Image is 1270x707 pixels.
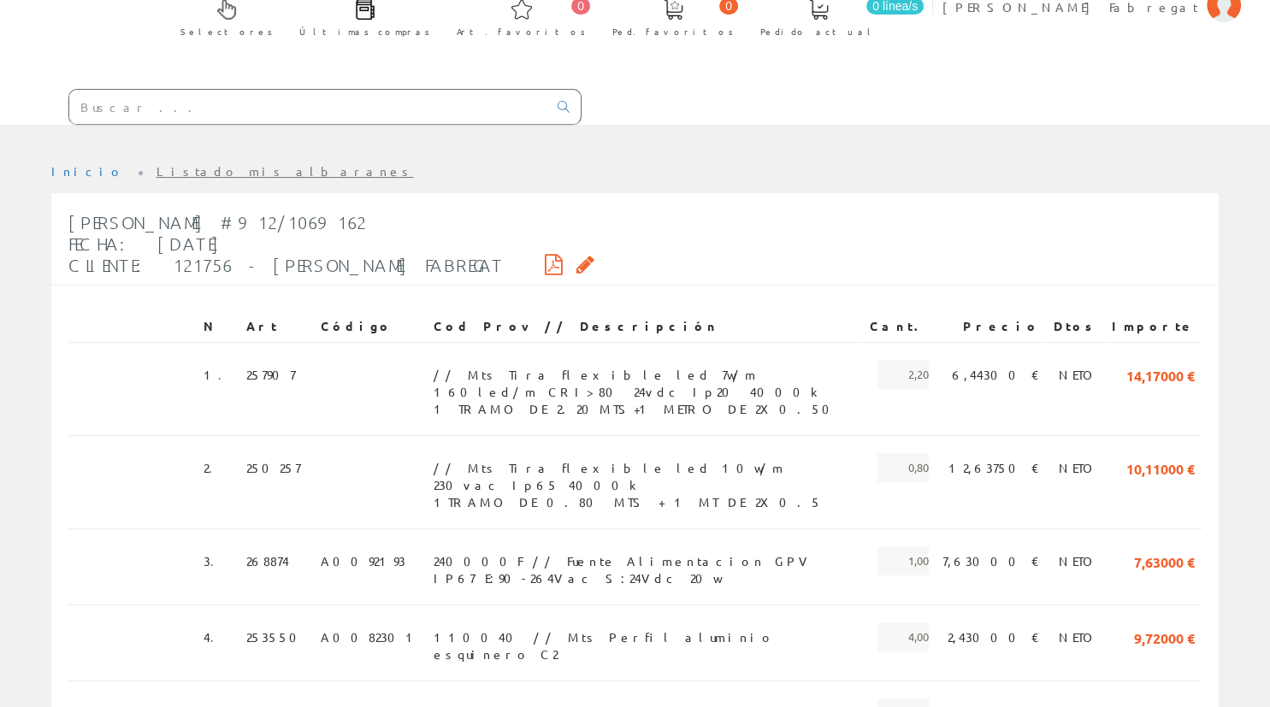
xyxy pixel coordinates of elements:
[157,163,414,179] a: Listado mis albaranes
[1134,546,1195,575] span: 7,63000 €
[434,622,856,651] span: 110040 // Mts Perfil aluminio esquinero C2
[68,212,504,275] span: [PERSON_NAME] #912/1069162 Fecha: [DATE] Cliente: 121756 - [PERSON_NAME] FABREGAT
[434,360,856,389] span: // Mts Tira flexible led 7w/m 160led/m CRI>80 24vdc Ip20 4000k 1 TRAMO DE 2.20MTS+1 METRO DE 2X0.50
[239,311,314,342] th: Art
[1126,453,1195,482] span: 10,11000 €
[314,311,427,342] th: Código
[434,453,856,482] span: // Mts Tira flexible led 10w/m 230vac Ip65 4000k 1TRAMO DE 0.80 MTS + 1 MT DE 2X0.5
[948,622,1040,651] span: 2,43000 €
[51,163,124,179] a: Inicio
[434,546,856,575] span: 240000F // Fuente Alimentacion GPV IP67 E:90-264Vac S:24Vdc 20w
[180,23,273,40] span: Selectores
[760,23,877,40] span: Pedido actual
[218,367,233,382] a: .
[246,360,295,389] span: 257907
[457,23,586,40] span: Art. favoritos
[204,453,223,482] span: 2
[877,360,929,389] span: 2,20
[1059,622,1098,651] span: NETO
[612,23,734,40] span: Ped. favoritos
[863,311,936,342] th: Cant.
[210,629,225,645] a: .
[1105,311,1202,342] th: Importe
[1059,360,1098,389] span: NETO
[299,23,430,40] span: Últimas compras
[204,360,233,389] span: 1
[321,622,420,651] span: A0082301
[321,546,405,575] span: A0092193
[204,546,225,575] span: 3
[877,622,929,651] span: 4,00
[948,453,1040,482] span: 12,63750 €
[210,553,225,569] a: .
[246,453,300,482] span: 250257
[246,546,289,575] span: 268874
[1059,546,1098,575] span: NETO
[877,546,929,575] span: 1,00
[576,258,594,270] i: Solicitar por email copia firmada
[942,546,1040,575] span: 7,63000 €
[1134,622,1195,651] span: 9,72000 €
[1126,360,1195,389] span: 14,17000 €
[877,453,929,482] span: 0,80
[204,622,225,651] span: 4
[209,460,223,475] a: .
[1047,311,1105,342] th: Dtos
[427,311,863,342] th: Cod Prov // Descripción
[246,622,307,651] span: 253550
[197,311,239,342] th: N
[936,311,1047,342] th: Precio
[1059,453,1098,482] span: NETO
[69,90,547,124] input: Buscar ...
[952,360,1040,389] span: 6,44300 €
[545,258,563,270] i: Descargar PDF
